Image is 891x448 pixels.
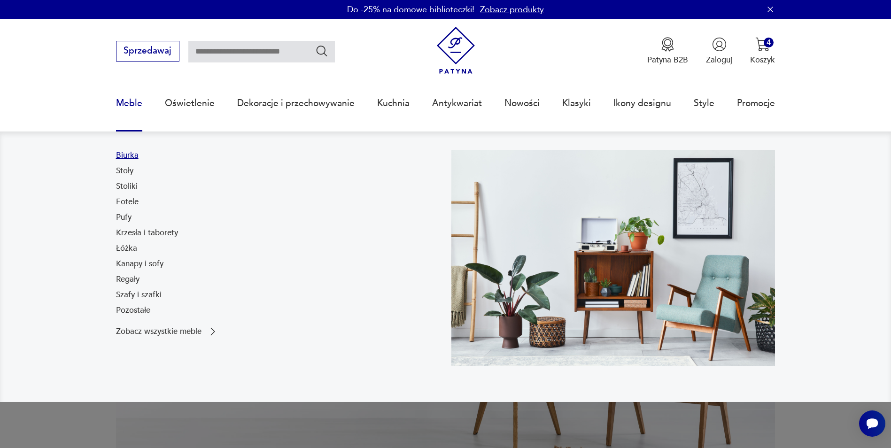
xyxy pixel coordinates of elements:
[694,82,714,125] a: Style
[562,82,591,125] a: Klasyki
[237,82,355,125] a: Dekoracje i przechowywanie
[432,27,480,74] img: Patyna - sklep z meblami i dekoracjami vintage
[764,38,774,47] div: 4
[116,258,163,270] a: Kanapy i sofy
[859,410,885,437] iframe: Smartsupp widget button
[660,37,675,52] img: Ikona medalu
[165,82,215,125] a: Oświetlenie
[706,54,732,65] p: Zaloguj
[347,4,474,15] p: Do -25% na domowe biblioteczki!
[116,82,142,125] a: Meble
[613,82,671,125] a: Ikony designu
[116,305,150,316] a: Pozostałe
[116,326,218,337] a: Zobacz wszystkie meble
[647,37,688,65] button: Patyna B2B
[755,37,770,52] img: Ikona koszyka
[116,289,162,301] a: Szafy i szafki
[116,181,138,192] a: Stoliki
[647,54,688,65] p: Patyna B2B
[750,54,775,65] p: Koszyk
[315,44,329,58] button: Szukaj
[706,37,732,65] button: Zaloguj
[116,48,179,55] a: Sprzedawaj
[116,150,139,161] a: Biurka
[116,243,137,254] a: Łóżka
[432,82,482,125] a: Antykwariat
[116,274,139,285] a: Regały
[116,41,179,62] button: Sprzedawaj
[504,82,540,125] a: Nowości
[116,212,132,223] a: Pufy
[712,37,727,52] img: Ikonka użytkownika
[116,328,201,335] p: Zobacz wszystkie meble
[116,227,178,239] a: Krzesła i taborety
[750,37,775,65] button: 4Koszyk
[451,150,775,366] img: 969d9116629659dbb0bd4e745da535dc.jpg
[737,82,775,125] a: Promocje
[647,37,688,65] a: Ikona medaluPatyna B2B
[377,82,410,125] a: Kuchnia
[116,196,139,208] a: Fotele
[480,4,544,15] a: Zobacz produkty
[116,165,133,177] a: Stoły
